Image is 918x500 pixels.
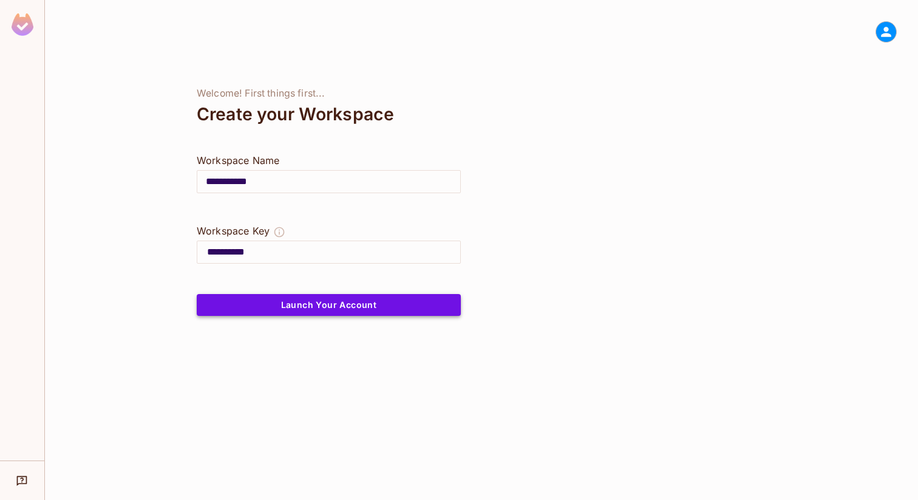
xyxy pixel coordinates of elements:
div: Welcome! First things first... [197,87,461,100]
img: SReyMgAAAABJRU5ErkJggg== [12,13,33,36]
div: Create your Workspace [197,100,461,129]
div: Workspace Name [197,153,461,168]
div: Help & Updates [8,468,36,493]
div: Workspace Key [197,224,270,238]
button: Launch Your Account [197,294,461,316]
button: The Workspace Key is unique, and serves as the identifier of your workspace. [273,224,285,241]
